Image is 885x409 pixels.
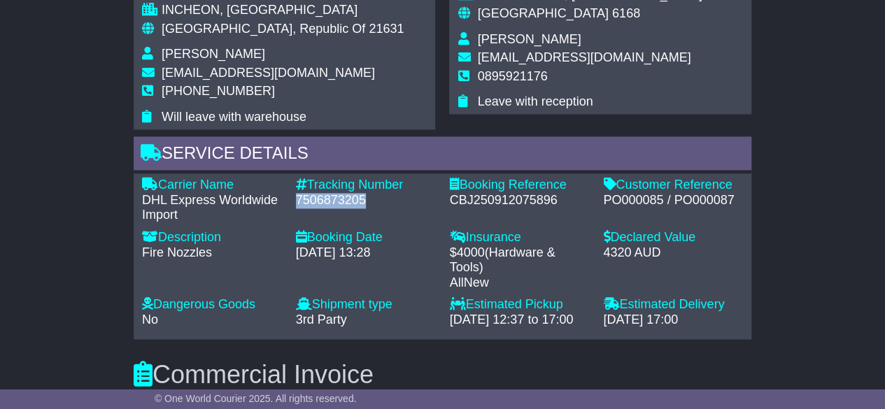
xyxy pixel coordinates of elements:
div: Insurance [449,230,589,245]
span: [PHONE_NUMBER] [162,84,275,98]
div: 4320 AUD [603,245,743,261]
div: Declared Value [603,230,743,245]
div: Description [142,230,282,245]
div: Booking Reference [449,178,589,193]
span: 0895921176 [477,69,547,83]
span: 21631 [369,22,404,36]
div: Fire Nozzles [142,245,282,261]
div: INCHEON, [GEOGRAPHIC_DATA] [162,3,404,18]
span: 6168 [612,6,640,20]
div: DHL Express Worldwide Import [142,193,282,223]
div: [DATE] 12:37 to 17:00 [449,313,589,328]
span: [GEOGRAPHIC_DATA] [477,6,608,20]
span: [EMAIL_ADDRESS][DOMAIN_NAME] [477,50,691,64]
div: $ ( ) [449,245,589,291]
div: Booking Date [296,230,436,245]
div: Tracking Number [296,178,436,193]
span: [PERSON_NAME] [162,47,265,61]
span: © One World Courier 2025. All rights reserved. [155,393,357,404]
div: CBJ250912075896 [449,193,589,208]
span: Hardware & Tools [449,245,555,275]
span: 4000 [457,245,485,259]
div: [DATE] 17:00 [603,313,743,328]
span: [EMAIL_ADDRESS][DOMAIN_NAME] [162,66,375,80]
span: [PERSON_NAME] [477,32,581,46]
span: [GEOGRAPHIC_DATA], Republic Of [162,22,365,36]
div: [DATE] 13:28 [296,245,436,261]
div: AllNew [449,275,589,291]
div: PO000085 / PO000087 [603,193,743,208]
div: 7506873205 [296,193,436,208]
div: Estimated Delivery [603,297,743,313]
span: Leave with reception [477,94,593,108]
div: Estimated Pickup [449,297,589,313]
span: No [142,313,158,327]
span: 3rd Party [296,313,347,327]
span: Will leave with warehouse [162,110,306,124]
div: Carrier Name [142,178,282,193]
div: Service Details [134,136,751,174]
div: Customer Reference [603,178,743,193]
div: Dangerous Goods [142,297,282,313]
h3: Commercial Invoice [134,360,751,388]
div: Shipment type [296,297,436,313]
